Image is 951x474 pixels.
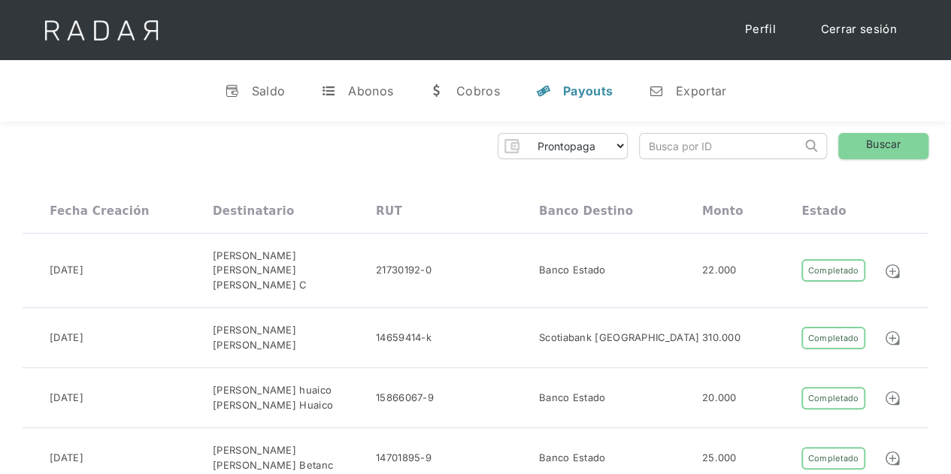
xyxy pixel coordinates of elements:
[563,83,613,98] div: Payouts
[806,15,912,44] a: Cerrar sesión
[801,327,865,350] div: Completado
[702,451,737,466] div: 25.000
[801,387,865,410] div: Completado
[50,204,150,218] div: Fecha creación
[539,331,699,346] div: Scotiabank [GEOGRAPHIC_DATA]
[252,83,286,98] div: Saldo
[321,83,336,98] div: t
[225,83,240,98] div: v
[376,391,434,406] div: 15866067-9
[702,204,744,218] div: Monto
[213,383,376,412] div: [PERSON_NAME] huaico [PERSON_NAME] Huaico
[376,263,432,278] div: 21730192-0
[702,331,741,346] div: 310.000
[213,249,376,293] div: [PERSON_NAME] [PERSON_NAME] [PERSON_NAME] C
[539,263,606,278] div: Banco Estado
[348,83,393,98] div: Abonos
[730,15,791,44] a: Perfil
[498,133,628,159] form: Form
[884,330,901,346] img: Detalle
[429,83,444,98] div: w
[376,451,432,466] div: 14701895-9
[702,391,737,406] div: 20.000
[676,83,726,98] div: Exportar
[50,331,83,346] div: [DATE]
[213,443,376,472] div: [PERSON_NAME] [PERSON_NAME] Betanc
[213,204,294,218] div: Destinatario
[649,83,664,98] div: n
[884,390,901,406] img: Detalle
[539,204,633,218] div: Banco destino
[376,204,402,218] div: RUT
[50,451,83,466] div: [DATE]
[884,450,901,466] img: Detalle
[539,451,606,466] div: Banco Estado
[50,263,83,278] div: [DATE]
[213,323,376,352] div: [PERSON_NAME] [PERSON_NAME]
[456,83,500,98] div: Cobros
[539,391,606,406] div: Banco Estado
[536,83,551,98] div: y
[50,391,83,406] div: [DATE]
[884,263,901,279] img: Detalle
[838,133,928,159] a: Buscar
[702,263,737,278] div: 22.000
[801,204,846,218] div: Estado
[801,447,865,470] div: Completado
[376,331,432,346] div: 14659414-k
[640,134,801,159] input: Busca por ID
[801,259,865,282] div: Completado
